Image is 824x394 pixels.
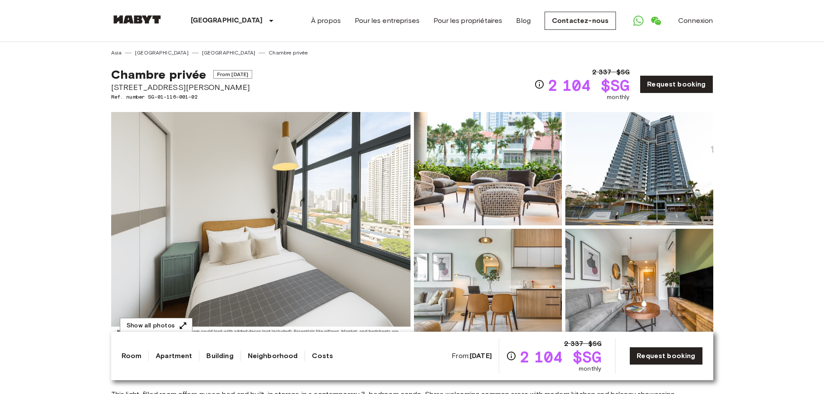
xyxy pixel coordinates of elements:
[414,229,562,342] img: Picture of unit SG-01-116-001-02
[647,12,664,29] a: Open WeChat
[111,67,206,82] span: Chambre privée
[120,318,192,334] button: Show all photos
[248,351,298,361] a: Neighborhood
[452,351,492,361] span: From:
[206,351,233,361] a: Building
[135,49,189,57] a: [GEOGRAPHIC_DATA]
[202,49,256,57] a: [GEOGRAPHIC_DATA]
[156,351,192,361] a: Apartment
[520,349,601,365] span: 2 104 $SG
[534,79,545,90] svg: Check cost overview for full price breakdown. Please note that discounts apply to new joiners onl...
[269,49,308,57] a: Chambre privée
[640,75,713,93] a: Request booking
[506,351,516,361] svg: Check cost overview for full price breakdown. Please note that discounts apply to new joiners onl...
[111,49,122,57] a: Asia
[564,339,601,349] span: 2 337 $SG
[565,112,713,225] img: Picture of unit SG-01-116-001-02
[311,16,341,26] a: À propos
[516,16,531,26] a: Blog
[565,229,713,342] img: Picture of unit SG-01-116-001-02
[607,93,629,102] span: monthly
[470,352,492,360] b: [DATE]
[111,93,253,101] span: Ref. number SG-01-116-001-02
[548,77,629,93] span: 2 104 $SG
[579,365,601,373] span: monthly
[111,112,410,342] img: Marketing picture of unit SG-01-116-001-02
[414,112,562,225] img: Picture of unit SG-01-116-001-02
[355,16,420,26] a: Pour les entreprises
[191,16,263,26] p: [GEOGRAPHIC_DATA]
[111,15,163,24] img: Habyt
[312,351,333,361] a: Costs
[545,12,616,30] a: Contactez-nous
[592,67,629,77] span: 2 337 $SG
[213,70,253,79] span: From [DATE]
[122,351,142,361] a: Room
[433,16,502,26] a: Pour les propriétaires
[630,12,647,29] a: Open WhatsApp
[678,16,713,26] a: Connexion
[629,347,702,365] a: Request booking
[111,82,253,93] span: [STREET_ADDRESS][PERSON_NAME]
